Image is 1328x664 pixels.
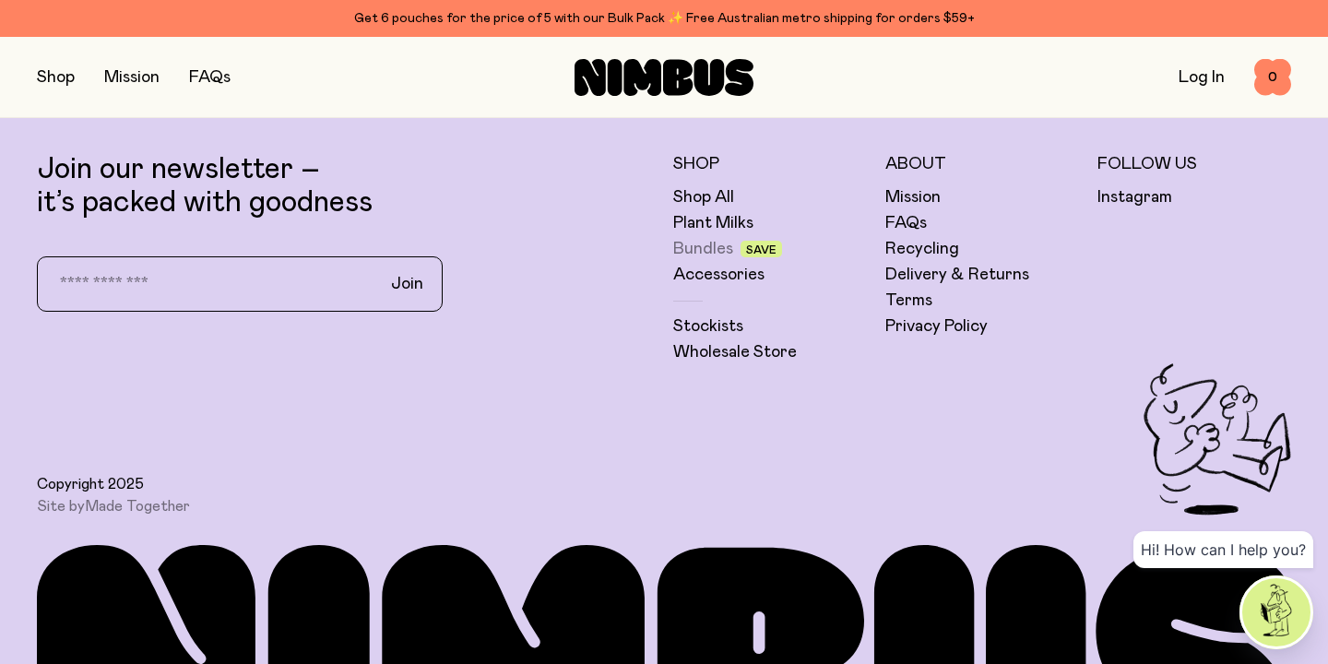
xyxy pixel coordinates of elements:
[104,69,160,86] a: Mission
[376,265,438,303] button: Join
[673,153,867,175] h5: Shop
[673,212,753,234] a: Plant Milks
[1133,531,1313,568] div: Hi! How can I help you?
[673,341,797,363] a: Wholesale Store
[885,212,927,234] a: FAQs
[1254,59,1291,96] button: 0
[885,315,988,338] a: Privacy Policy
[673,315,743,338] a: Stockists
[885,238,959,260] a: Recycling
[885,186,941,208] a: Mission
[885,264,1029,286] a: Delivery & Returns
[673,238,733,260] a: Bundles
[85,499,190,514] a: Made Together
[1097,153,1291,175] h5: Follow Us
[37,7,1291,30] div: Get 6 pouches for the price of 5 with our Bulk Pack ✨ Free Australian metro shipping for orders $59+
[391,273,423,295] span: Join
[189,69,231,86] a: FAQs
[37,475,144,493] span: Copyright 2025
[673,186,734,208] a: Shop All
[37,497,190,516] span: Site by
[1179,69,1225,86] a: Log In
[673,264,765,286] a: Accessories
[885,153,1079,175] h5: About
[1097,186,1172,208] a: Instagram
[1242,578,1310,646] img: agent
[746,244,777,255] span: Save
[885,290,932,312] a: Terms
[37,153,655,219] p: Join our newsletter – it’s packed with goodness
